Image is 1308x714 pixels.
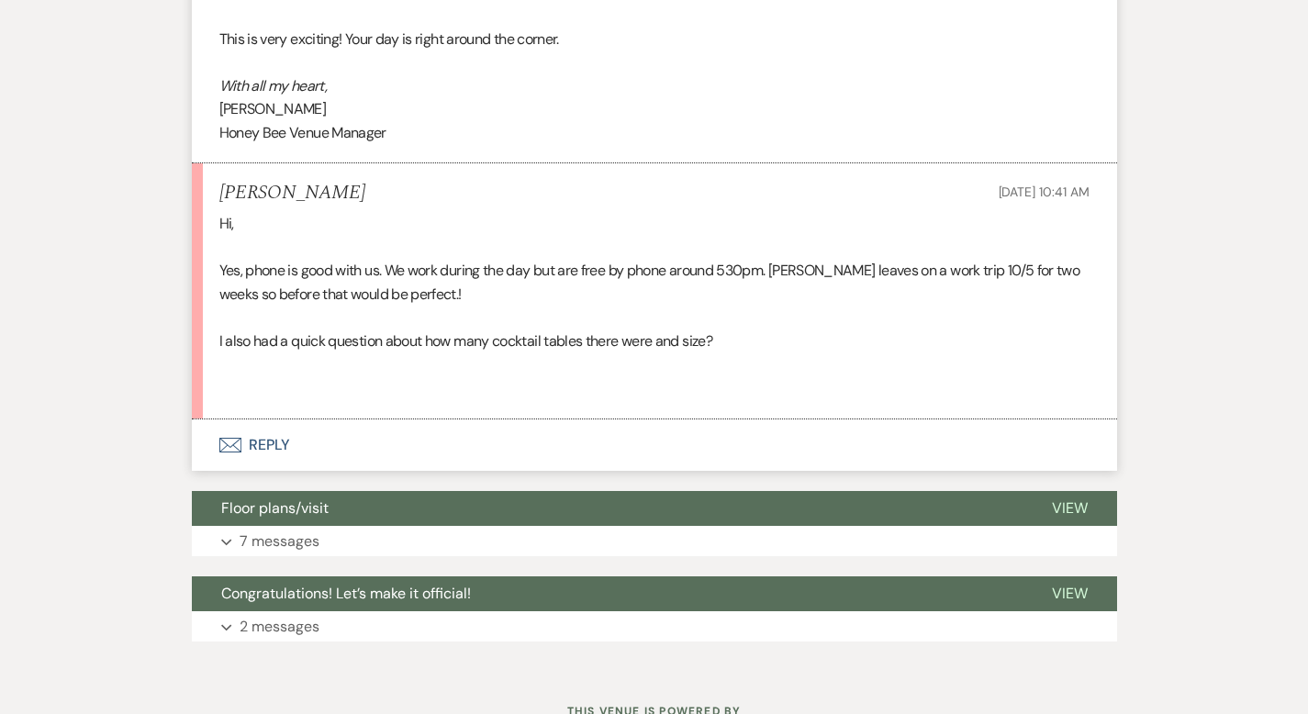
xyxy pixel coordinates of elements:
[219,212,1090,236] p: Hi,
[219,99,327,118] span: [PERSON_NAME]
[219,182,365,205] h5: [PERSON_NAME]
[221,584,471,603] span: Congratulations! Let’s make it official!
[999,184,1090,200] span: [DATE] 10:41 AM
[221,498,329,518] span: Floor plans/visit
[219,76,327,95] em: With all my heart,
[219,29,559,49] span: This is very exciting! Your day is right around the corner.
[1052,498,1088,518] span: View
[1023,576,1117,611] button: View
[192,526,1117,557] button: 7 messages
[219,259,1090,306] p: Yes, phone is good with us. We work during the day but are free by phone around 530pm. [PERSON_NA...
[192,576,1023,611] button: Congratulations! Let’s make it official!
[192,491,1023,526] button: Floor plans/visit
[240,615,319,639] p: 2 messages
[1023,491,1117,526] button: View
[219,329,1090,353] p: I also had a quick question about how many cocktail tables there were and size?
[192,611,1117,642] button: 2 messages
[219,123,386,142] span: Honey Bee Venue Manager
[1052,584,1088,603] span: View
[192,419,1117,471] button: Reply
[240,530,319,553] p: 7 messages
